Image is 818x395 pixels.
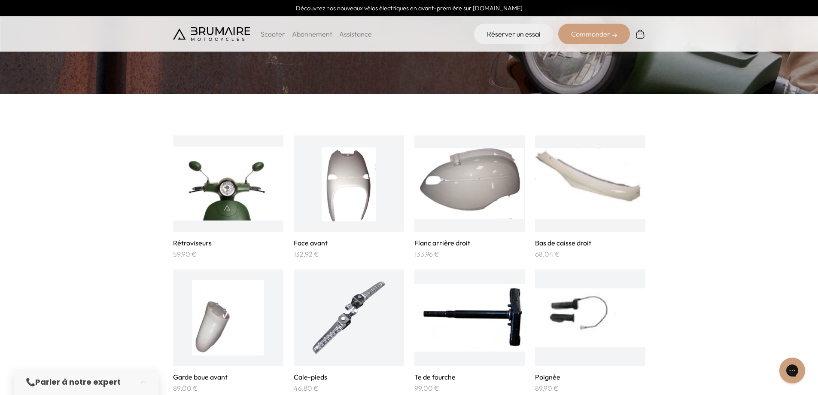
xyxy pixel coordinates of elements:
h3: Bas de caisse droit [535,239,645,247]
img: Garde boue avant [192,280,264,355]
a: Garde boue avant Garde boue avant 89,00 € [173,269,283,393]
iframe: Gorgias live chat messenger [775,355,809,386]
a: Rétroviseurs Rétroviseurs 59,90 € [173,135,283,259]
p: 46,80 € [294,383,404,393]
p: 89,90 € [535,383,645,393]
a: Te de fourche Te de fourche 99,00 € [414,269,525,393]
img: Rétroviseurs [173,146,283,221]
a: Bas de caisse droit Bas de caisse droit 68,04 € [535,135,645,259]
p: 133,96 € [414,249,525,259]
h3: Poignée [535,373,645,381]
p: 132,92 € [294,249,404,259]
h3: Cale-pieds [294,373,404,381]
img: right-arrow-2.png [612,33,617,38]
h3: Face avant [294,239,404,247]
img: Flanc arrière droit [414,146,525,221]
h3: Flanc arrière droit [414,239,525,247]
a: Flanc arrière droit Flanc arrière droit 133,96 € [414,135,525,259]
a: Réserver un essai [474,24,553,44]
h3: Te de fourche [414,373,525,381]
p: 99,00 € [414,383,525,393]
img: Poignée [535,280,645,355]
h3: Garde boue avant [173,373,283,381]
p: 89,00 € [173,383,283,393]
img: Cale-pieds [311,280,386,355]
p: 59,90 € [173,249,283,259]
a: Cale-pieds Cale-pieds 46,80 € [294,269,404,393]
div: Commander [558,24,630,44]
a: Abonnement [292,30,332,38]
a: Face avant Face avant 132,92 € [294,135,404,259]
p: 68,04 € [535,249,645,259]
img: Face avant [321,146,377,221]
img: Panier [635,29,645,39]
a: Assistance [339,30,372,38]
img: Brumaire Motocycles [173,27,250,41]
p: Scooter [261,29,285,39]
h3: Rétroviseurs [173,239,283,247]
img: Bas de caisse droit [535,146,645,221]
img: Te de fourche [414,280,525,355]
a: Poignée Poignée 89,90 € [535,269,645,393]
